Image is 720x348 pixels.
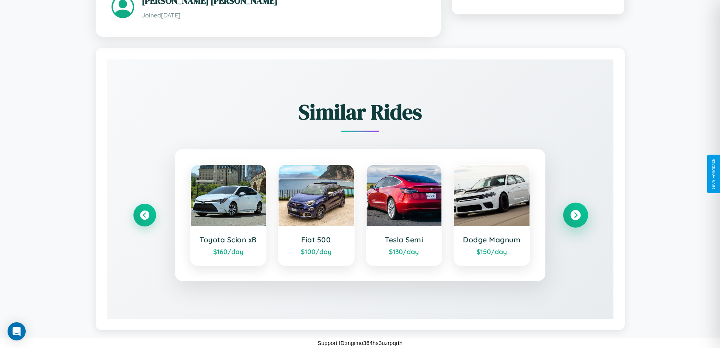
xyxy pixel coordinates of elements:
div: Give Feedback [711,159,716,189]
h3: Tesla Semi [374,235,434,244]
a: Fiat 500$100/day [278,164,355,266]
h2: Similar Rides [133,97,587,126]
a: Dodge Magnum$150/day [454,164,530,266]
div: $ 130 /day [374,247,434,256]
p: Joined [DATE] [142,10,425,21]
div: $ 100 /day [286,247,346,256]
p: Support ID: mgimo364hs3uzrpqrth [317,338,403,348]
h3: Fiat 500 [286,235,346,244]
a: Tesla Semi$130/day [366,164,443,266]
h3: Dodge Magnum [462,235,522,244]
div: $ 150 /day [462,247,522,256]
div: Open Intercom Messenger [8,322,26,340]
div: $ 160 /day [198,247,259,256]
a: Toyota Scion xB$160/day [190,164,267,266]
h3: Toyota Scion xB [198,235,259,244]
